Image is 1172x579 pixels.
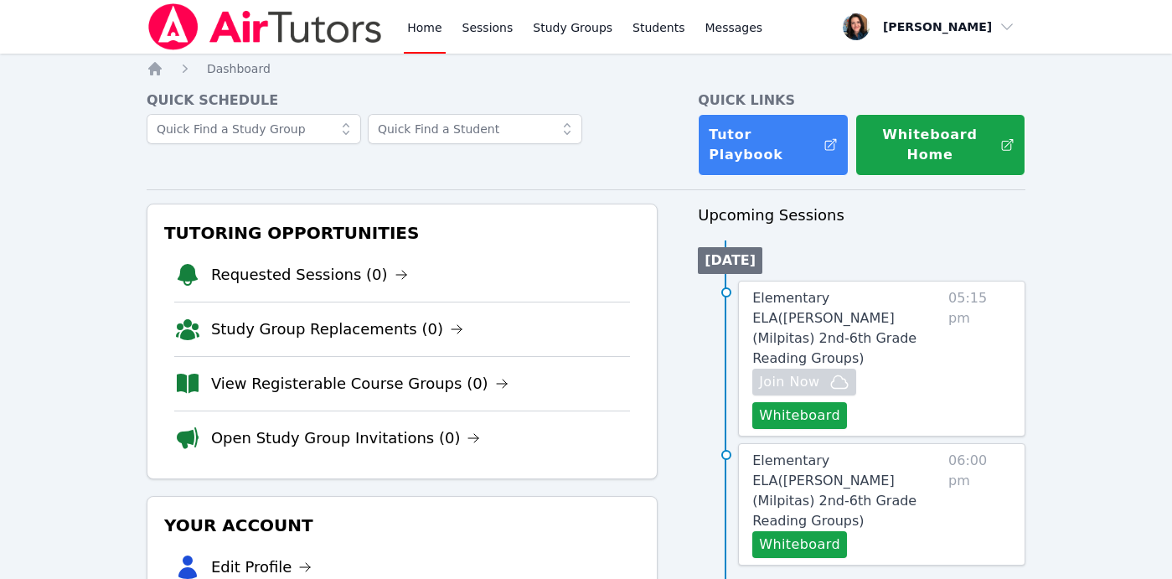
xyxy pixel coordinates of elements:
h3: Upcoming Sessions [698,204,1025,227]
li: [DATE] [698,247,762,274]
span: Elementary ELA ( [PERSON_NAME] (Milpitas) 2nd-6th Grade Reading Groups ) [752,452,916,529]
input: Quick Find a Study Group [147,114,361,144]
a: Edit Profile [211,556,312,579]
h3: Your Account [161,510,643,540]
input: Quick Find a Student [368,114,582,144]
span: Dashboard [207,62,271,75]
span: Messages [705,19,763,36]
span: Elementary ELA ( [PERSON_NAME] (Milpitas) 2nd-6th Grade Reading Groups ) [752,290,916,366]
span: Join Now [759,372,819,392]
h3: Tutoring Opportunities [161,218,643,248]
button: Whiteboard [752,402,847,429]
button: Join Now [752,369,856,395]
a: Requested Sessions (0) [211,263,408,287]
a: Dashboard [207,60,271,77]
span: 05:15 pm [948,288,1011,429]
a: Elementary ELA([PERSON_NAME] (Milpitas) 2nd-6th Grade Reading Groups) [752,451,942,531]
button: Whiteboard [752,531,847,558]
a: Elementary ELA([PERSON_NAME] (Milpitas) 2nd-6th Grade Reading Groups) [752,288,942,369]
h4: Quick Schedule [147,90,658,111]
a: Open Study Group Invitations (0) [211,426,481,450]
span: 06:00 pm [948,451,1011,558]
img: Air Tutors [147,3,384,50]
a: Tutor Playbook [698,114,849,176]
h4: Quick Links [698,90,1025,111]
a: View Registerable Course Groups (0) [211,372,509,395]
button: Whiteboard Home [855,114,1025,176]
a: Study Group Replacements (0) [211,318,463,341]
nav: Breadcrumb [147,60,1025,77]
